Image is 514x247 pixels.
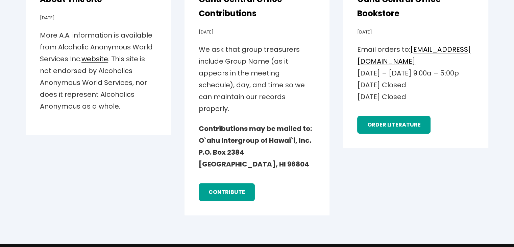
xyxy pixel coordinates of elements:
[199,136,311,169] strong: O`ahu Intergroup of Hawai`i, Inc. P.O. Box 2384 [GEOGRAPHIC_DATA], HI 96804
[357,45,471,66] a: [EMAIL_ADDRESS][DOMAIN_NAME]
[199,183,255,201] a: contribute
[40,29,157,112] p: More A.A. information is available from Alcoholic Anonymous World Services Inc. . This site is no...
[40,15,55,21] a: [DATE]
[357,44,474,103] p: Email orders to: [DATE] – [DATE] 9:00a – 5:00p [DATE] Closed [DATE] Closed
[199,124,312,133] strong: Contributions may be mailed to:
[199,44,316,115] p: We ask that group treasurers include Group Name (as it appears in the meeting schedule), day, and...
[357,116,430,134] a: order literature
[199,29,214,35] a: [DATE]
[81,54,108,64] a: website
[357,29,372,35] a: [DATE]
